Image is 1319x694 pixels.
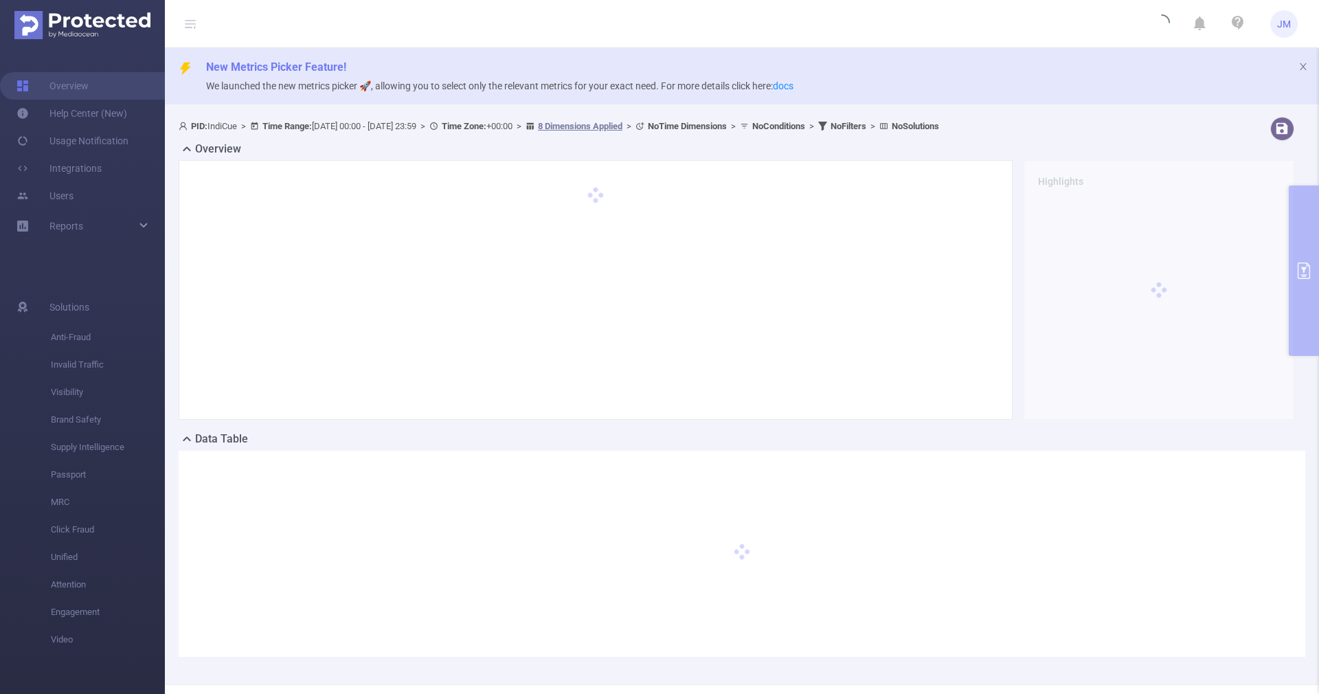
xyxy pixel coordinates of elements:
b: Time Zone: [442,121,486,131]
span: > [237,121,250,131]
b: PID: [191,121,207,131]
a: Usage Notification [16,127,128,155]
span: Reports [49,221,83,232]
a: Reports [49,212,83,240]
span: > [805,121,818,131]
span: Visibility [51,379,165,406]
span: IndiCue [DATE] 00:00 - [DATE] 23:59 +00:00 [179,121,939,131]
span: > [512,121,526,131]
u: 8 Dimensions Applied [538,121,622,131]
span: > [416,121,429,131]
a: Overview [16,72,89,100]
img: Protected Media [14,11,150,39]
span: Brand Safety [51,406,165,434]
span: Anti-Fraud [51,324,165,351]
span: Passport [51,461,165,489]
span: MRC [51,489,165,516]
b: No Conditions [752,121,805,131]
span: Engagement [51,598,165,626]
h2: Data Table [195,431,248,447]
span: > [622,121,635,131]
span: > [727,121,740,131]
a: docs [773,80,793,91]
span: Solutions [49,293,89,321]
b: No Solutions [892,121,939,131]
i: icon: user [179,122,191,131]
span: JM [1277,10,1291,38]
span: Video [51,626,165,653]
button: icon: close [1298,59,1308,74]
span: Supply Intelligence [51,434,165,461]
span: We launched the new metrics picker 🚀, allowing you to select only the relevant metrics for your e... [206,80,793,91]
span: Attention [51,571,165,598]
b: Time Range: [262,121,312,131]
i: icon: close [1298,62,1308,71]
span: > [866,121,879,131]
a: Users [16,182,74,210]
a: Integrations [16,155,102,182]
a: Help Center (New) [16,100,127,127]
b: No Filters [831,121,866,131]
span: Unified [51,544,165,571]
span: New Metrics Picker Feature! [206,60,346,74]
span: Click Fraud [51,516,165,544]
i: icon: thunderbolt [179,62,192,76]
b: No Time Dimensions [648,121,727,131]
i: icon: loading [1153,14,1170,34]
span: Invalid Traffic [51,351,165,379]
h2: Overview [195,141,241,157]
